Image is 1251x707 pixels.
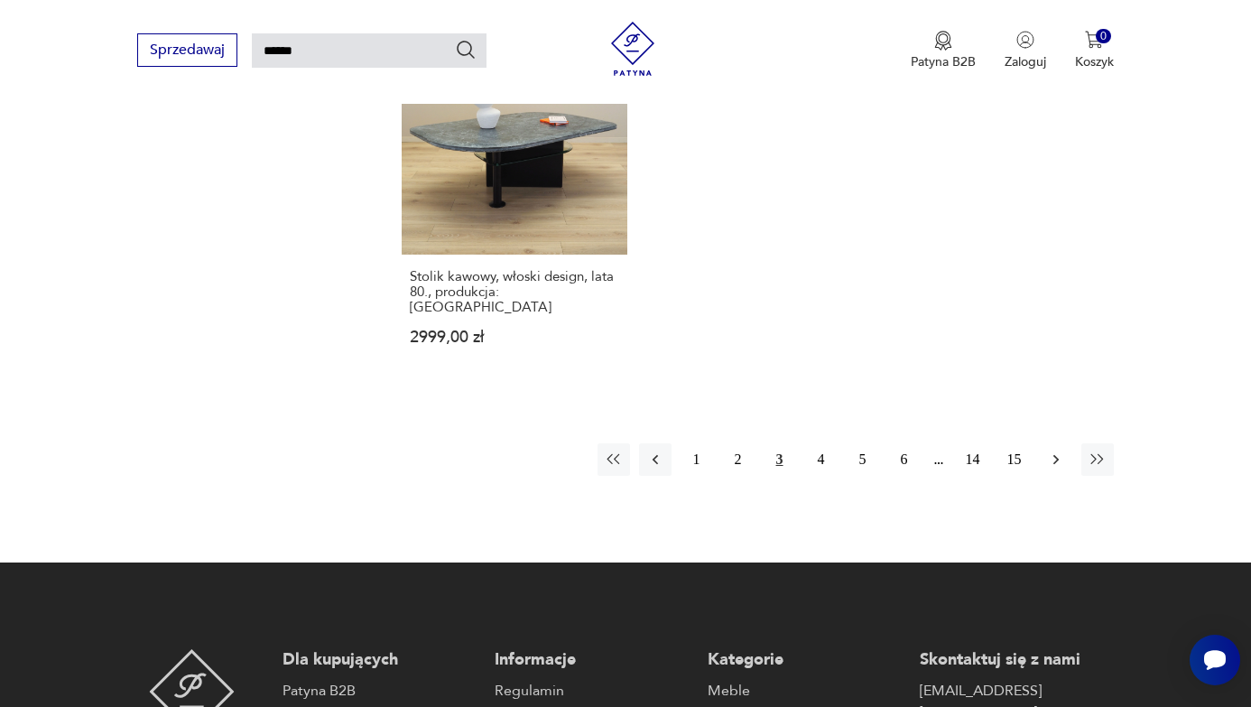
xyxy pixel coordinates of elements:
button: 3 [764,443,796,476]
img: Ikona medalu [934,31,952,51]
h3: Stolik kawowy, włoski design, lata 80., produkcja: [GEOGRAPHIC_DATA] [410,269,618,315]
button: 15 [998,443,1031,476]
iframe: Smartsupp widget button [1190,635,1240,685]
a: Stolik kawowy, włoski design, lata 80., produkcja: WłochyStolik kawowy, włoski design, lata 80., ... [402,30,626,380]
img: Patyna - sklep z meblami i dekoracjami vintage [606,22,660,76]
p: 2999,00 zł [410,330,618,345]
button: Szukaj [455,39,477,60]
button: 14 [957,443,989,476]
a: Ikona medaluPatyna B2B [911,31,976,70]
p: Koszyk [1075,53,1114,70]
div: 0 [1096,29,1111,44]
a: Sprzedawaj [137,45,237,58]
button: Sprzedawaj [137,33,237,67]
button: 6 [888,443,921,476]
button: 2 [722,443,755,476]
p: Kategorie [708,649,902,671]
a: Meble [708,680,902,702]
img: Ikona koszyka [1085,31,1103,49]
button: 4 [805,443,838,476]
p: Zaloguj [1005,53,1046,70]
a: Patyna B2B [283,680,477,702]
p: Dla kupujących [283,649,477,671]
img: Ikonka użytkownika [1016,31,1034,49]
button: Zaloguj [1005,31,1046,70]
p: Patyna B2B [911,53,976,70]
p: Skontaktuj się z nami [920,649,1114,671]
button: 0Koszyk [1075,31,1114,70]
button: Patyna B2B [911,31,976,70]
button: 5 [847,443,879,476]
p: Informacje [495,649,689,671]
button: 1 [681,443,713,476]
a: Regulamin [495,680,689,702]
